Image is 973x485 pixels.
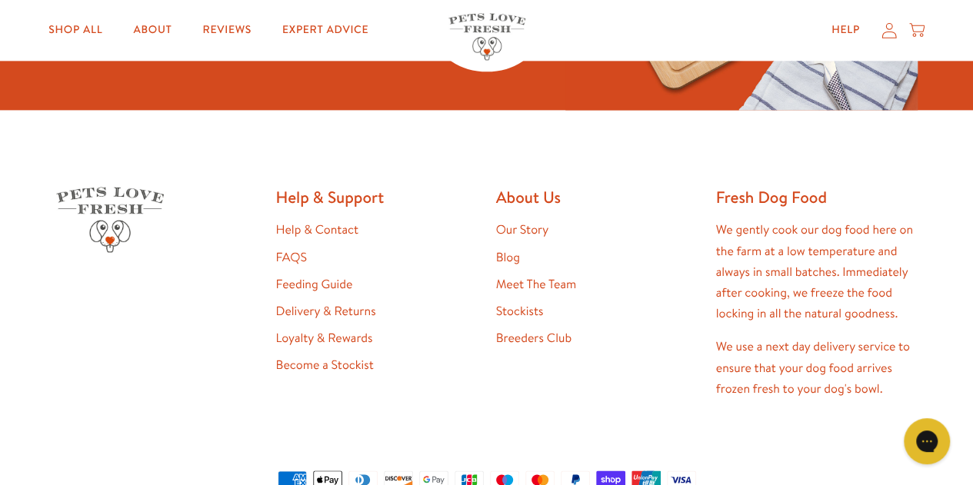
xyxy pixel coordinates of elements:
[276,330,373,347] a: Loyalty & Rewards
[819,15,872,46] a: Help
[496,221,549,238] a: Our Story
[496,276,576,293] a: Meet The Team
[276,187,478,208] h2: Help & Support
[36,15,115,46] a: Shop All
[276,221,358,238] a: Help & Contact
[496,187,698,208] h2: About Us
[276,357,374,374] a: Become a Stockist
[496,303,544,320] a: Stockists
[121,15,184,46] a: About
[448,14,525,61] img: Pets Love Fresh
[191,15,264,46] a: Reviews
[716,187,918,208] h2: Fresh Dog Food
[56,187,164,252] img: Pets Love Fresh
[496,330,571,347] a: Breeders Club
[276,249,307,266] a: FAQS
[276,303,376,320] a: Delivery & Returns
[496,249,520,266] a: Blog
[716,337,918,400] p: We use a next day delivery service to ensure that your dog food arrives frozen fresh to your dog'...
[896,413,958,470] iframe: Gorgias live chat messenger
[716,220,918,324] p: We gently cook our dog food here on the farm at a low temperature and always in small batches. Im...
[270,15,381,46] a: Expert Advice
[276,276,353,293] a: Feeding Guide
